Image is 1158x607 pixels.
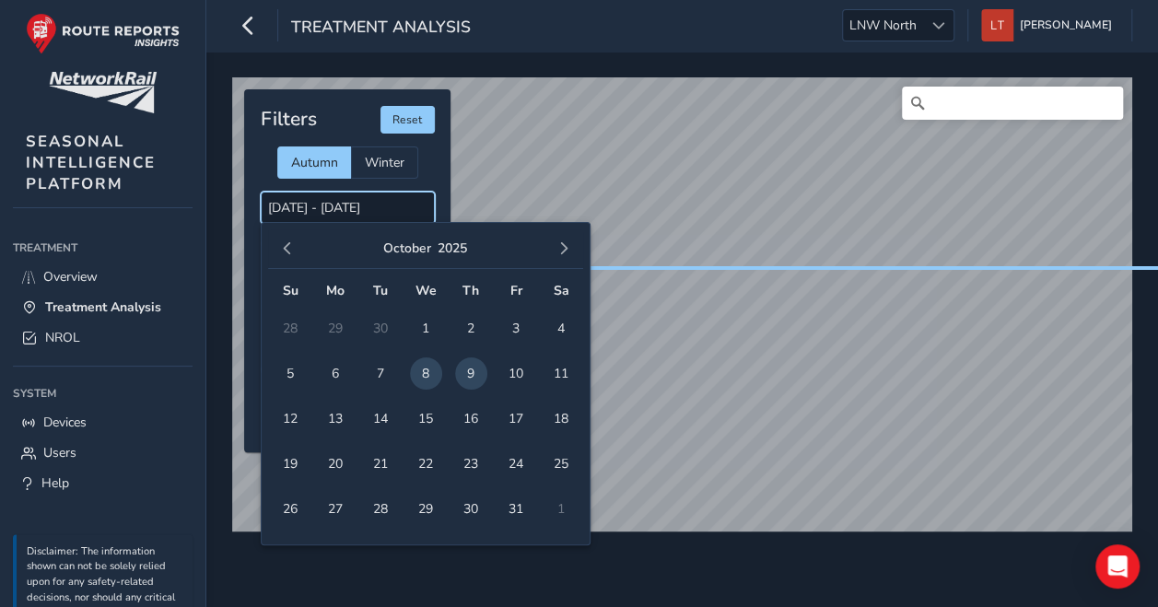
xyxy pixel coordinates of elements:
[41,474,69,492] span: Help
[455,493,487,525] span: 30
[365,357,397,390] span: 7
[43,414,87,431] span: Devices
[13,407,193,438] a: Devices
[500,493,532,525] span: 31
[1020,9,1112,41] span: [PERSON_NAME]
[45,298,161,316] span: Treatment Analysis
[232,77,1132,545] canvas: Map
[320,403,352,435] span: 13
[291,154,338,171] span: Autumn
[462,282,479,299] span: Th
[275,448,307,480] span: 19
[261,108,317,131] h4: Filters
[365,154,404,171] span: Winter
[283,282,298,299] span: Su
[13,292,193,322] a: Treatment Analysis
[291,16,471,41] span: Treatment Analysis
[410,493,442,525] span: 29
[13,379,193,407] div: System
[438,239,467,257] button: 2025
[275,493,307,525] span: 26
[1095,544,1140,589] div: Open Intercom Messenger
[49,72,157,113] img: customer logo
[415,282,437,299] span: We
[554,282,569,299] span: Sa
[510,282,522,299] span: Fr
[275,403,307,435] span: 12
[383,239,431,257] button: October
[320,357,352,390] span: 6
[500,448,532,480] span: 24
[410,357,442,390] span: 8
[500,357,532,390] span: 10
[373,282,388,299] span: Tu
[981,9,1118,41] button: [PERSON_NAME]
[455,448,487,480] span: 23
[13,438,193,468] a: Users
[275,357,307,390] span: 5
[545,357,578,390] span: 11
[545,448,578,480] span: 25
[13,262,193,292] a: Overview
[500,403,532,435] span: 17
[410,312,442,344] span: 1
[43,444,76,461] span: Users
[326,282,345,299] span: Mo
[981,9,1013,41] img: diamond-layout
[365,493,397,525] span: 28
[455,312,487,344] span: 2
[410,448,442,480] span: 22
[13,468,193,498] a: Help
[843,10,923,41] span: LNW North
[277,146,351,179] div: Autumn
[902,87,1123,120] input: Search
[545,403,578,435] span: 18
[13,322,193,353] a: NROL
[500,312,532,344] span: 3
[320,493,352,525] span: 27
[545,312,578,344] span: 4
[26,131,156,194] span: SEASONAL INTELLIGENCE PLATFORM
[351,146,418,179] div: Winter
[380,106,435,134] button: Reset
[320,448,352,480] span: 20
[43,268,98,286] span: Overview
[455,357,487,390] span: 9
[455,403,487,435] span: 16
[365,448,397,480] span: 21
[26,13,180,54] img: rr logo
[365,403,397,435] span: 14
[410,403,442,435] span: 15
[45,329,80,346] span: NROL
[13,234,193,262] div: Treatment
